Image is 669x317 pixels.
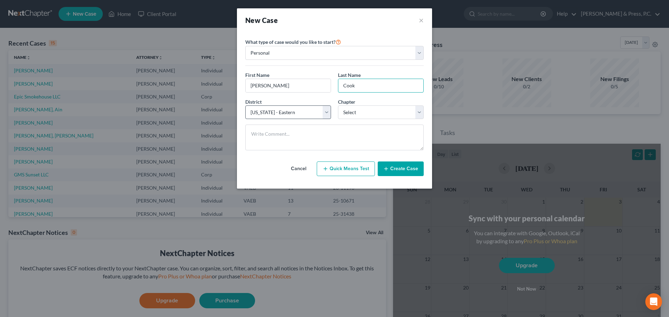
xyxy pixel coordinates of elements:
input: Enter First Name [246,79,331,92]
span: First Name [245,72,269,78]
button: Quick Means Test [317,161,375,176]
span: District [245,99,262,105]
div: Open Intercom Messenger [645,293,662,310]
strong: New Case [245,16,278,24]
input: Enter Last Name [338,79,423,92]
button: × [419,15,424,25]
span: Last Name [338,72,361,78]
label: What type of case would you like to start? [245,38,341,46]
button: Cancel [283,162,314,176]
button: Create Case [378,161,424,176]
span: Chapter [338,99,355,105]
